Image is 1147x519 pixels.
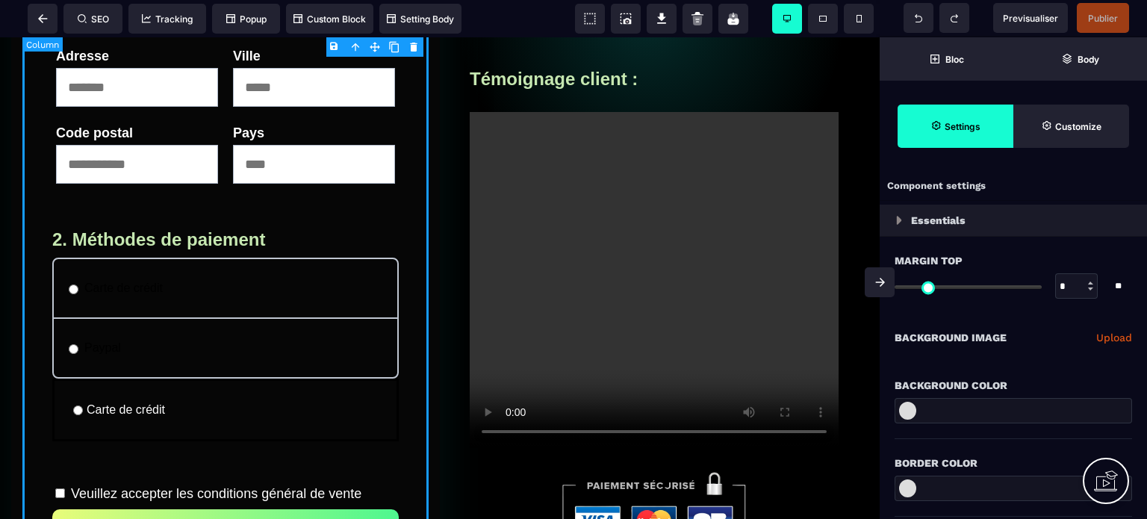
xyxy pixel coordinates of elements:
p: Essentials [911,211,966,229]
label: Ville [233,11,261,26]
span: Margin Top [895,252,963,270]
h2: Témoignage client : [470,24,839,60]
label: Code postal [56,88,133,103]
span: Settings [898,105,1013,148]
div: Background Color [895,376,1132,394]
strong: Customize [1055,121,1101,132]
a: Upload [1096,329,1132,346]
span: Setting Body [387,13,454,25]
div: Component settings [880,172,1147,201]
span: Preview [993,3,1068,33]
div: Border Color [895,454,1132,472]
span: Custom Block [293,13,366,25]
label: Paypal [84,304,121,317]
h2: 2. Méthodes de paiement [52,184,399,220]
button: Valider ma commande [52,472,399,510]
img: loading [896,216,902,225]
strong: Settings [945,121,980,132]
label: Pays [233,88,264,103]
label: Veuillez accepter les conditions général de vente [71,449,361,464]
span: SEO [78,13,109,25]
span: Screenshot [611,4,641,34]
span: Tracking [142,13,193,25]
span: Open Style Manager [1013,105,1129,148]
p: Background Image [895,329,1007,346]
label: Adresse [56,11,109,26]
span: Open Layer Manager [1013,37,1147,81]
strong: Body [1078,54,1099,65]
label: Carte de crédit [84,244,163,258]
label: Carte de crédit [87,366,165,379]
span: View components [575,4,605,34]
span: Previsualiser [1003,13,1058,24]
span: Publier [1088,13,1118,24]
strong: Bloc [945,54,964,65]
span: Popup [226,13,267,25]
span: Open Blocks [880,37,1013,81]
